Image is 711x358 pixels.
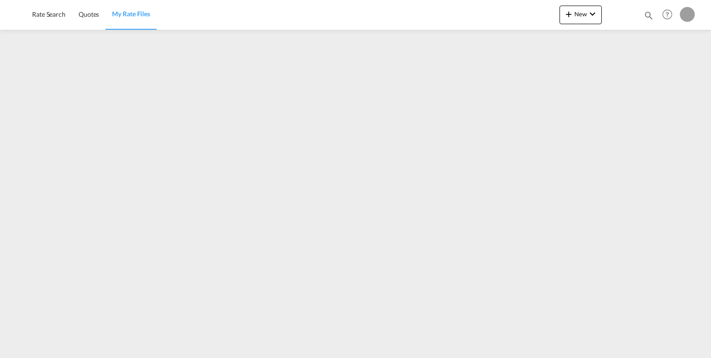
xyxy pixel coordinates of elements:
[644,10,654,24] div: icon-magnify
[659,7,680,23] div: Help
[563,10,598,18] span: New
[112,10,150,18] span: My Rate Files
[587,8,598,20] md-icon: icon-chevron-down
[32,10,66,18] span: Rate Search
[560,6,602,24] button: icon-plus 400-fgNewicon-chevron-down
[563,8,574,20] md-icon: icon-plus 400-fg
[659,7,675,22] span: Help
[644,10,654,20] md-icon: icon-magnify
[79,10,99,18] span: Quotes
